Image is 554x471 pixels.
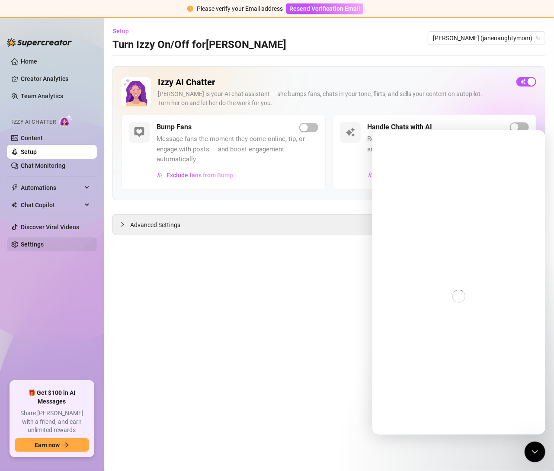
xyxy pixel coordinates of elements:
a: Chat Monitoring [21,162,65,169]
iframe: Intercom live chat [525,442,545,462]
div: collapsed [120,220,130,229]
span: Setup [113,28,129,35]
button: Exclude fans from AI Chat [368,168,448,182]
h5: Bump Fans [157,122,192,132]
span: Advanced Settings [130,220,180,230]
span: team [535,35,541,41]
a: Team Analytics [21,93,63,99]
button: Setup [112,24,136,38]
h2: Izzy AI Chatter [158,77,509,88]
h3: Turn Izzy On/Off for [PERSON_NAME] [112,38,286,52]
a: Home [21,58,37,65]
span: collapsed [120,222,125,227]
span: Resend Verification Email [289,5,360,12]
a: Creator Analytics [21,72,90,86]
img: Chat Copilot [11,202,17,208]
span: arrow-right [63,442,69,448]
img: svg%3e [134,127,144,138]
img: logo-BBDzfeDw.svg [7,38,72,47]
a: Settings [21,241,44,248]
span: Chat Copilot [21,198,82,212]
span: Automations [21,181,82,195]
span: exclamation-circle [187,6,193,12]
button: Earn nowarrow-right [15,438,89,452]
a: Setup [21,148,37,155]
span: 🎁 Get $100 in AI Messages [15,389,89,406]
iframe: Intercom live chat [372,130,545,435]
img: AI Chatter [59,115,73,127]
span: Exclude fans from Bump [167,172,233,179]
img: svg%3e [345,127,355,138]
span: Earn now [35,442,60,449]
a: Content [21,135,43,141]
img: svg%3e [157,172,163,178]
button: Resend Verification Email [286,3,363,14]
span: Izzy AI Chatter [12,118,56,126]
img: svg%3e [368,172,374,178]
div: Please verify your Email address [197,4,283,13]
img: Izzy AI Chatter [122,77,151,106]
h5: Handle Chats with AI [368,122,432,132]
span: Message fans the moment they come online, tip, or engage with posts — and boost engagement automa... [157,134,318,165]
span: thunderbolt [11,184,18,191]
div: [PERSON_NAME] is your AI chat assistant — she bumps fans, chats in your tone, flirts, and sells y... [158,90,509,108]
span: Share [PERSON_NAME] with a friend, and earn unlimited rewards [15,409,89,435]
span: Jane (janenaughtymom) [433,32,540,45]
button: Exclude fans from Bump [157,168,234,182]
a: Discover Viral Videos [21,224,79,231]
span: Respond to fan messages with AI — Izzy chats, flirts, and sells PPVs to keep fans coming back. [368,134,529,154]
